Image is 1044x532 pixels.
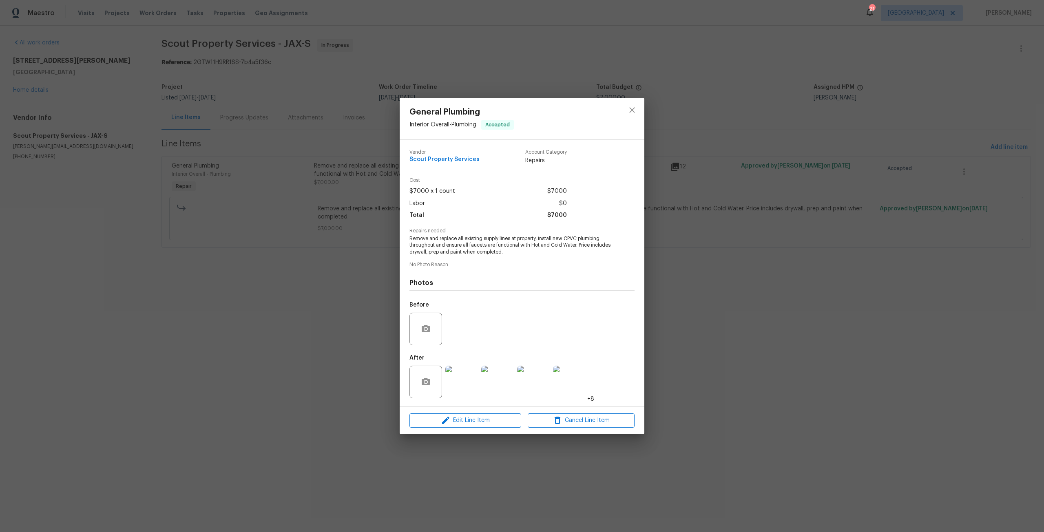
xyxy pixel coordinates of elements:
span: Vendor [409,150,480,155]
span: No Photo Reason [409,262,635,267]
span: Interior Overall - Plumbing [409,122,476,128]
button: Cancel Line Item [528,413,635,428]
span: Scout Property Services [409,157,480,163]
button: Edit Line Item [409,413,521,428]
span: Accepted [482,121,513,129]
h4: Photos [409,279,635,287]
span: Remove and replace all existing supply lines at property, install new CPVC plumbing throughout an... [409,235,612,256]
span: $7000 x 1 count [409,185,455,197]
span: +8 [587,395,594,403]
h5: After [409,355,425,361]
button: close [622,100,642,120]
span: $7000 [547,185,567,197]
div: 21 [869,5,875,13]
span: $7000 [547,210,567,221]
span: Edit Line Item [412,415,519,426]
h5: Before [409,302,429,308]
span: Total [409,210,424,221]
span: Labor [409,198,425,210]
span: Repairs [525,157,567,165]
span: Account Category [525,150,567,155]
span: General Plumbing [409,108,514,117]
span: Cancel Line Item [530,415,632,426]
span: Cost [409,178,567,183]
span: Repairs needed [409,228,635,234]
span: $0 [559,198,567,210]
